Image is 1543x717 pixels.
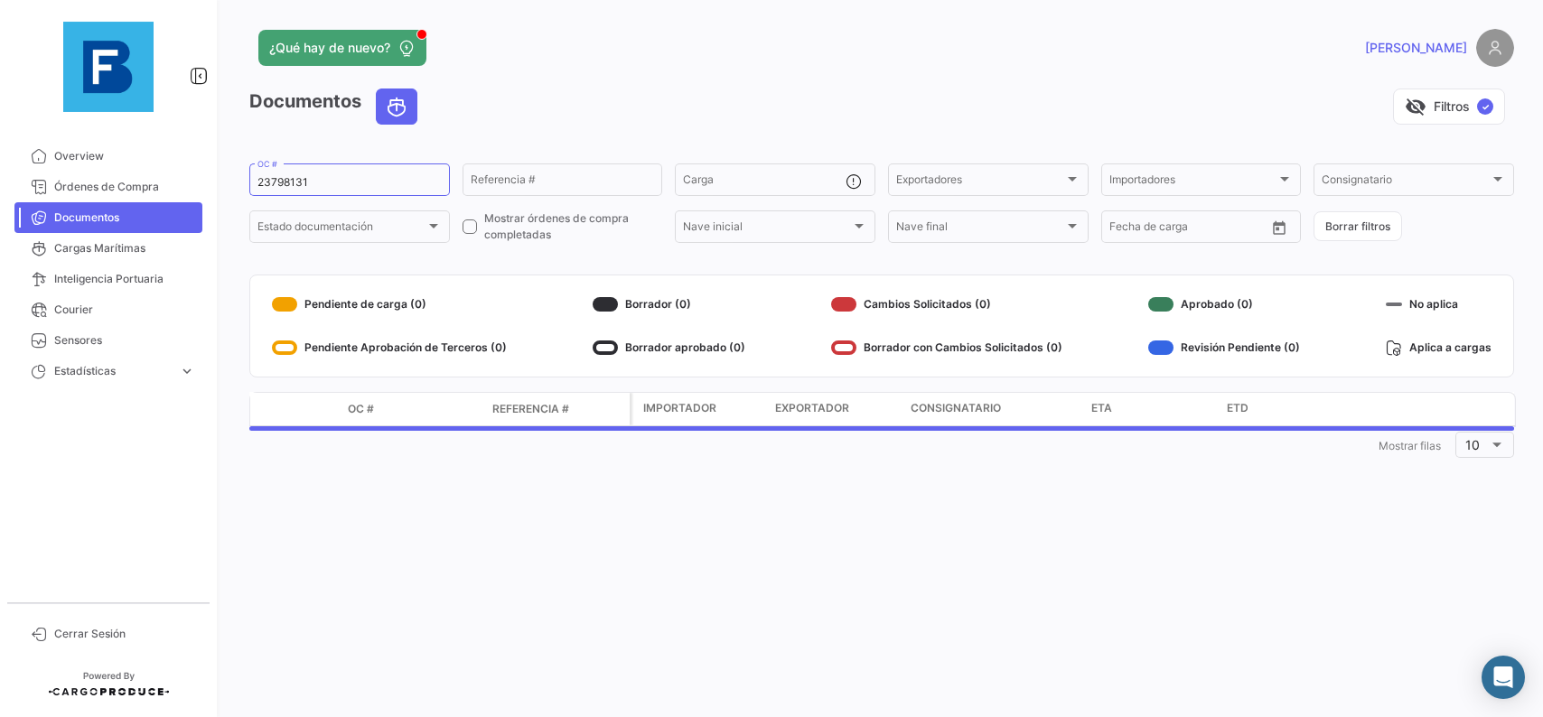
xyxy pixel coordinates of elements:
[903,393,1084,425] datatable-header-cell: Consignatario
[54,363,172,379] span: Estadísticas
[258,30,426,66] button: ¿Qué hay de nuevo?
[179,363,195,379] span: expand_more
[643,400,716,416] span: Importador
[1220,393,1355,425] datatable-header-cell: ETD
[1084,393,1220,425] datatable-header-cell: ETA
[593,290,745,319] div: Borrador (0)
[14,233,202,264] a: Cargas Marítimas
[831,333,1062,362] div: Borrador con Cambios Solicitados (0)
[1465,437,1480,452] span: 10
[54,626,195,642] span: Cerrar Sesión
[14,294,202,325] a: Courier
[54,332,195,349] span: Sensores
[1148,333,1300,362] div: Revisión Pendiente (0)
[14,202,202,233] a: Documentos
[249,88,423,125] h3: Documentos
[911,400,1001,416] span: Consignatario
[1148,290,1300,319] div: Aprobado (0)
[14,264,202,294] a: Inteligencia Portuaria
[272,290,507,319] div: Pendiente de carga (0)
[1109,223,1142,236] input: Desde
[1477,98,1493,115] span: ✓
[1386,290,1492,319] div: No aplica
[377,89,416,124] button: Ocean
[1155,223,1230,236] input: Hasta
[257,223,425,236] span: Estado documentación
[272,333,507,362] div: Pendiente Aprobación de Terceros (0)
[341,394,485,424] datatable-header-cell: OC #
[768,393,903,425] datatable-header-cell: Exportador
[1227,400,1248,416] span: ETD
[14,141,202,172] a: Overview
[54,210,195,226] span: Documentos
[269,39,390,57] span: ¿Qué hay de nuevo?
[1405,96,1426,117] span: visibility_off
[1393,88,1505,125] button: visibility_offFiltros✓
[1482,656,1525,699] div: Abrir Intercom Messenger
[593,333,745,362] div: Borrador aprobado (0)
[348,401,374,417] span: OC #
[54,179,195,195] span: Órdenes de Compra
[1091,400,1112,416] span: ETA
[1476,29,1514,67] img: placeholder-user.png
[1379,439,1441,452] span: Mostrar filas
[632,393,768,425] datatable-header-cell: Importador
[286,402,341,416] datatable-header-cell: Modo de Transporte
[492,401,569,417] span: Referencia #
[1314,211,1402,241] button: Borrar filtros
[896,176,1064,189] span: Exportadores
[14,325,202,356] a: Sensores
[775,400,849,416] span: Exportador
[1322,176,1490,189] span: Consignatario
[1365,39,1467,57] span: [PERSON_NAME]
[683,223,851,236] span: Nave inicial
[63,22,154,112] img: 12429640-9da8-4fa2-92c4-ea5716e443d2.jpg
[1109,176,1277,189] span: Importadores
[14,172,202,202] a: Órdenes de Compra
[54,271,195,287] span: Inteligencia Portuaria
[1266,214,1293,241] button: Open calendar
[485,394,630,424] datatable-header-cell: Referencia #
[1386,333,1492,362] div: Aplica a cargas
[831,290,1062,319] div: Cambios Solicitados (0)
[54,148,195,164] span: Overview
[484,210,663,243] span: Mostrar órdenes de compra completadas
[54,240,195,256] span: Cargas Marítimas
[54,302,195,318] span: Courier
[896,223,1064,236] span: Nave final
